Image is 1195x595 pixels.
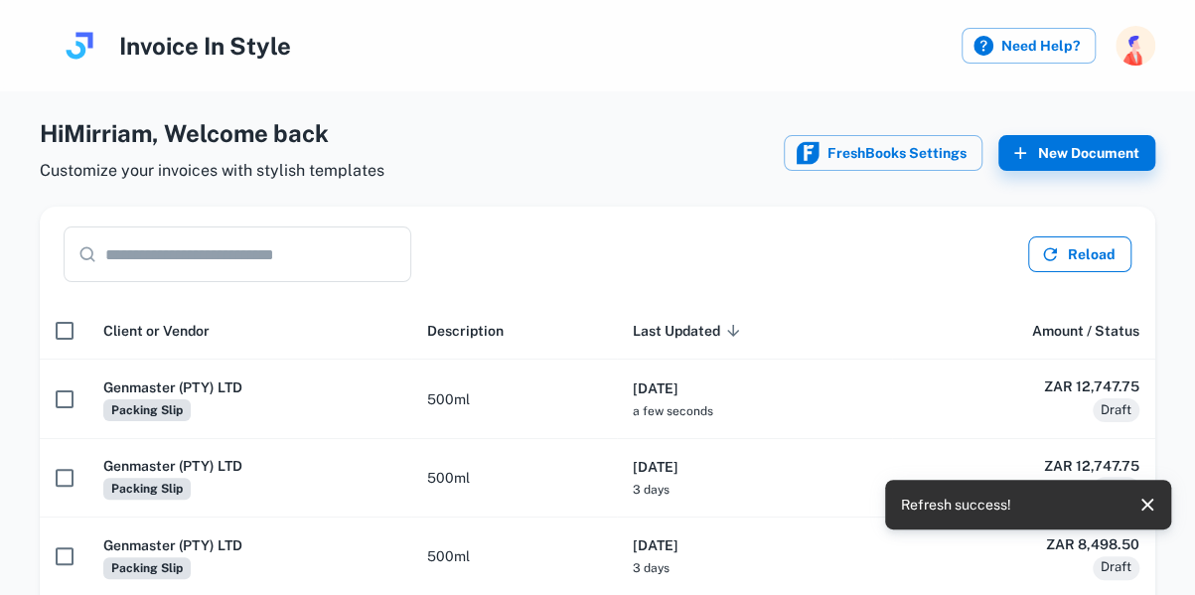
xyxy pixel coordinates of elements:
[633,404,713,418] span: a few seconds
[1093,557,1139,577] span: Draft
[40,159,384,183] span: Customize your invoices with stylish templates
[103,399,191,421] span: Packing Slip
[1032,319,1139,343] span: Amount / Status
[633,561,670,575] span: 3 days
[103,376,395,398] h6: Genmaster (PTY) LTD
[411,438,617,517] td: 500ml
[60,26,99,66] img: logo.svg
[103,534,395,556] h6: Genmaster (PTY) LTD
[1116,26,1155,66] img: photoURL
[1093,479,1139,499] span: Draft
[998,135,1155,171] button: New Document
[103,557,191,579] span: Packing Slip
[962,28,1096,64] label: Need Help?
[908,533,1139,555] h6: ZAR 8,498.50
[633,534,876,556] h6: [DATE]
[427,319,504,343] span: Description
[103,455,395,477] h6: Genmaster (PTY) LTD
[411,360,617,438] td: 500ml
[908,375,1139,397] h6: ZAR 12,747.75
[796,141,820,165] img: FreshBooks icon
[633,319,746,343] span: Last Updated
[633,483,670,497] span: 3 days
[901,486,1011,523] div: Refresh success!
[40,115,384,151] h4: Hi Mirriam , Welcome back
[119,28,291,64] h4: Invoice In Style
[1131,489,1163,521] button: close
[633,456,876,478] h6: [DATE]
[1093,400,1139,420] span: Draft
[784,135,982,171] button: FreshBooks iconFreshBooks Settings
[1028,236,1131,272] button: Reload
[103,478,191,500] span: Packing Slip
[633,377,876,399] h6: [DATE]
[908,455,1139,477] h6: ZAR 12,747.75
[103,319,210,343] span: Client or Vendor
